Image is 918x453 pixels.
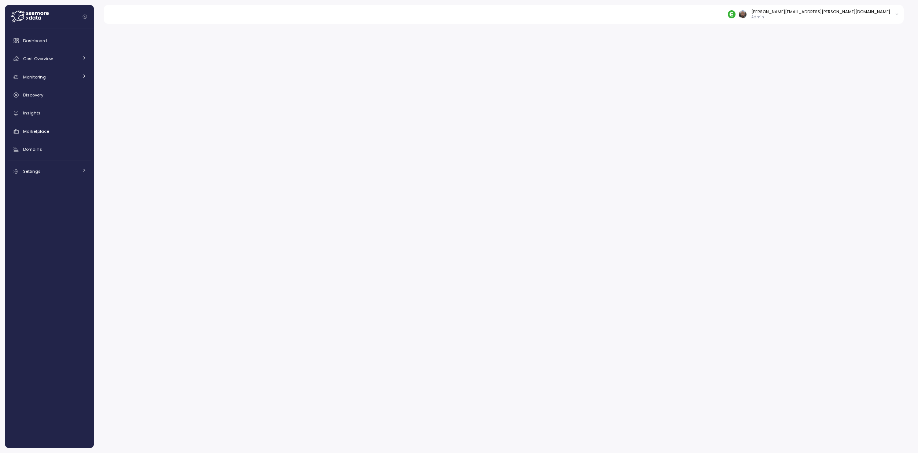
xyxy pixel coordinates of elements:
[751,9,890,15] div: [PERSON_NAME][EMAIL_ADDRESS][PERSON_NAME][DOMAIN_NAME]
[8,124,91,139] a: Marketplace
[23,146,42,152] span: Domains
[8,51,91,66] a: Cost Overview
[8,142,91,157] a: Domains
[23,168,41,174] span: Settings
[751,15,890,20] p: Admin
[728,10,735,18] img: 689adfd76a9d17b9213495f1.PNG
[23,38,47,44] span: Dashboard
[8,33,91,48] a: Dashboard
[23,74,46,80] span: Monitoring
[8,70,91,84] a: Monitoring
[23,128,49,134] span: Marketplace
[23,110,41,116] span: Insights
[23,92,43,98] span: Discovery
[8,164,91,179] a: Settings
[23,56,53,62] span: Cost Overview
[8,106,91,121] a: Insights
[739,10,746,18] img: 1fec6231004fabd636589099c132fbd2
[80,14,89,19] button: Collapse navigation
[8,88,91,102] a: Discovery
